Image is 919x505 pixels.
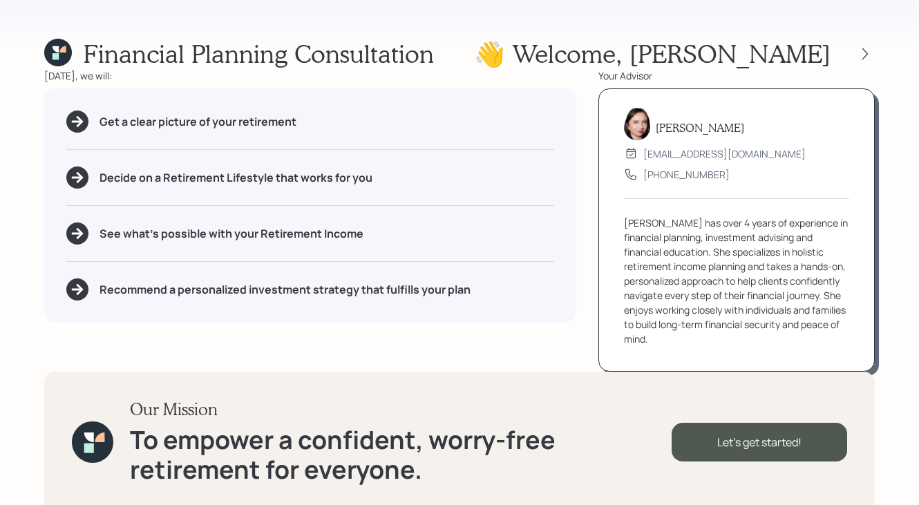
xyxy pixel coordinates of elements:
img: aleksandra-headshot.png [624,107,650,140]
h5: [PERSON_NAME] [656,121,744,134]
div: [EMAIL_ADDRESS][DOMAIN_NAME] [643,146,806,161]
h1: 👋 Welcome , [PERSON_NAME] [474,39,831,68]
h5: See what's possible with your Retirement Income [100,227,363,240]
h1: To empower a confident, worry-free retirement for everyone. [130,425,672,484]
div: Let's get started! [672,423,847,461]
h5: Recommend a personalized investment strategy that fulfills your plan [100,283,471,296]
div: [PHONE_NUMBER] [643,167,730,182]
h5: Get a clear picture of your retirement [100,115,296,128]
div: [PERSON_NAME] has over 4 years of experience in financial planning, investment advising and finan... [624,216,849,346]
div: Your Advisor [598,68,875,83]
div: [DATE], we will: [44,68,576,83]
h5: Decide on a Retirement Lifestyle that works for you [100,171,372,184]
h1: Financial Planning Consultation [83,39,434,68]
h3: Our Mission [130,399,672,419]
